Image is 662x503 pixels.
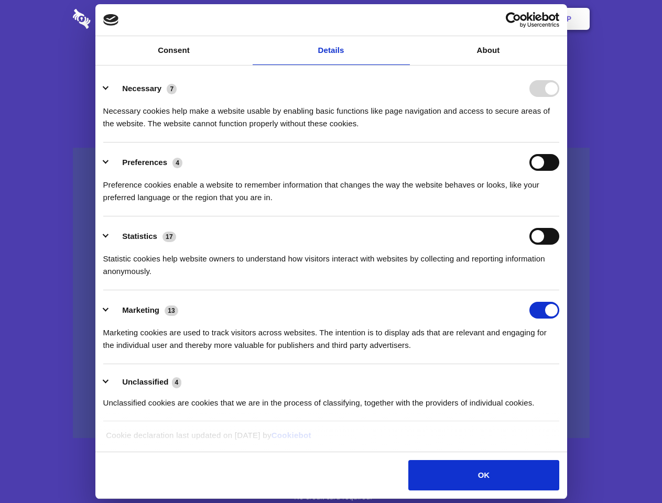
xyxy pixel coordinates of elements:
div: Cookie declaration last updated on [DATE] by [98,429,564,450]
button: Statistics (17) [103,228,183,245]
a: Login [475,3,521,35]
a: Consent [95,36,253,65]
button: Unclassified (4) [103,376,188,389]
a: Details [253,36,410,65]
button: OK [408,460,559,490]
span: 4 [172,377,182,388]
div: Statistic cookies help website owners to understand how visitors interact with websites by collec... [103,245,559,278]
div: Preference cookies enable a website to remember information that changes the way the website beha... [103,171,559,204]
span: 17 [162,232,176,242]
a: Wistia video thumbnail [73,148,590,439]
div: Necessary cookies help make a website usable by enabling basic functions like page navigation and... [103,97,559,130]
label: Necessary [122,84,161,93]
a: Pricing [308,3,353,35]
div: Unclassified cookies are cookies that we are in the process of classifying, together with the pro... [103,389,559,409]
span: 4 [172,158,182,168]
h4: Auto-redaction of sensitive data, encrypted data sharing and self-destructing private chats. Shar... [73,95,590,130]
label: Statistics [122,232,157,240]
a: About [410,36,567,65]
div: Marketing cookies are used to track visitors across websites. The intention is to display ads tha... [103,319,559,352]
h1: Eliminate Slack Data Loss. [73,47,590,85]
button: Marketing (13) [103,302,185,319]
img: logo-wordmark-white-trans-d4663122ce5f474addd5e946df7df03e33cb6a1c49d2221995e7729f52c070b2.svg [73,9,162,29]
button: Necessary (7) [103,80,183,97]
label: Preferences [122,158,167,167]
a: Contact [425,3,473,35]
label: Marketing [122,305,159,314]
span: 7 [167,84,177,94]
a: Usercentrics Cookiebot - opens in a new window [468,12,559,28]
button: Preferences (4) [103,154,189,171]
span: 13 [165,305,178,316]
a: Cookiebot [272,431,311,440]
img: logo [103,14,119,26]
